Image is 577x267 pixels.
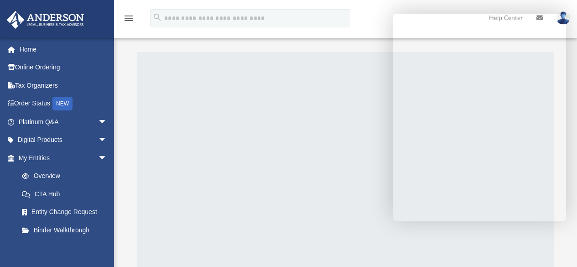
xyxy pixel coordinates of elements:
a: Platinum Q&Aarrow_drop_down [6,113,121,131]
a: Entity Change Request [13,203,121,221]
span: arrow_drop_down [98,149,116,168]
a: Digital Productsarrow_drop_down [6,131,121,149]
a: Overview [13,167,121,185]
a: My Entitiesarrow_drop_down [6,149,121,167]
div: NEW [52,97,73,110]
img: User Pic [556,11,570,25]
a: Tax Organizers [6,76,121,94]
span: arrow_drop_down [98,131,116,150]
img: Anderson Advisors Platinum Portal [4,11,87,29]
a: Home [6,40,121,58]
a: menu [123,17,134,24]
a: Binder Walkthrough [13,221,121,239]
a: Order StatusNEW [6,94,121,113]
i: search [152,12,162,22]
a: Online Ordering [6,58,121,77]
a: CTA Hub [13,185,121,203]
i: menu [123,13,134,24]
span: arrow_drop_down [98,113,116,131]
iframe: Chat Window [393,14,566,221]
